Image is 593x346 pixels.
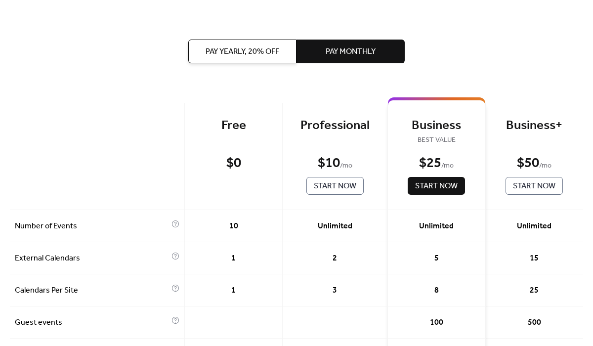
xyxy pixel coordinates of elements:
[419,220,454,232] span: Unlimited
[333,285,337,297] span: 3
[15,220,169,232] span: Number of Events
[318,220,352,232] span: Unlimited
[506,177,563,195] button: Start Now
[501,118,568,134] div: Business+
[206,46,279,58] span: Pay Yearly, 20% off
[229,220,238,232] span: 10
[517,155,539,172] div: $ 50
[15,285,169,297] span: Calendars Per Site
[297,118,372,134] div: Professional
[226,155,241,172] div: $ 0
[314,180,356,192] span: Start Now
[296,40,405,63] button: Pay Monthly
[15,253,169,264] span: External Calendars
[528,317,541,329] span: 500
[306,177,364,195] button: Start Now
[403,134,470,146] span: BEST VALUE
[231,285,236,297] span: 1
[441,160,454,172] span: / mo
[539,160,551,172] span: / mo
[333,253,337,264] span: 2
[340,160,352,172] span: / mo
[318,155,340,172] div: $ 10
[430,317,443,329] span: 100
[513,180,555,192] span: Start Now
[434,253,439,264] span: 5
[403,118,470,134] div: Business
[188,40,296,63] button: Pay Yearly, 20% off
[200,118,267,134] div: Free
[419,155,441,172] div: $ 25
[231,253,236,264] span: 1
[517,220,551,232] span: Unlimited
[415,180,458,192] span: Start Now
[434,285,439,297] span: 8
[530,285,539,297] span: 25
[15,317,169,329] span: Guest events
[326,46,376,58] span: Pay Monthly
[530,253,539,264] span: 15
[408,177,465,195] button: Start Now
